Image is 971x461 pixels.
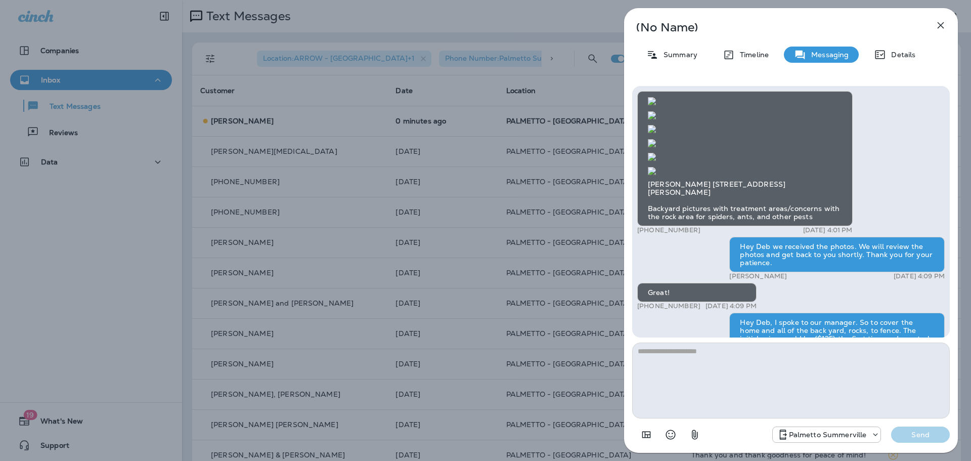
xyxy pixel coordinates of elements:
p: [PHONE_NUMBER] [637,226,700,234]
p: Details [886,51,915,59]
p: [DATE] 4:01 PM [803,226,853,234]
p: Messaging [806,51,849,59]
img: twilio-download [648,125,656,133]
img: twilio-download [648,139,656,147]
p: Palmetto Summerville [789,431,867,439]
p: [PHONE_NUMBER] [637,302,700,310]
p: Timeline [735,51,769,59]
img: twilio-download [648,167,656,175]
button: Add in a premade template [636,425,656,445]
img: twilio-download [648,153,656,161]
p: [DATE] 4:09 PM [894,272,945,280]
div: +1 (843) 594-2691 [773,429,881,441]
div: Hey Deb we received the photos. We will review the photos and get back to you shortly. Thank you ... [729,237,945,272]
div: Great! [637,283,757,302]
img: twilio-download [648,97,656,105]
p: (No Name) [636,23,912,31]
img: twilio-download [648,111,656,119]
div: [PERSON_NAME] [STREET_ADDRESS][PERSON_NAME] Backyard pictures with treatment areas/concerns with ... [637,91,853,226]
p: [DATE] 4:09 PM [705,302,757,310]
p: Summary [658,51,697,59]
button: Select an emoji [660,425,681,445]
p: [PERSON_NAME] [729,272,787,280]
